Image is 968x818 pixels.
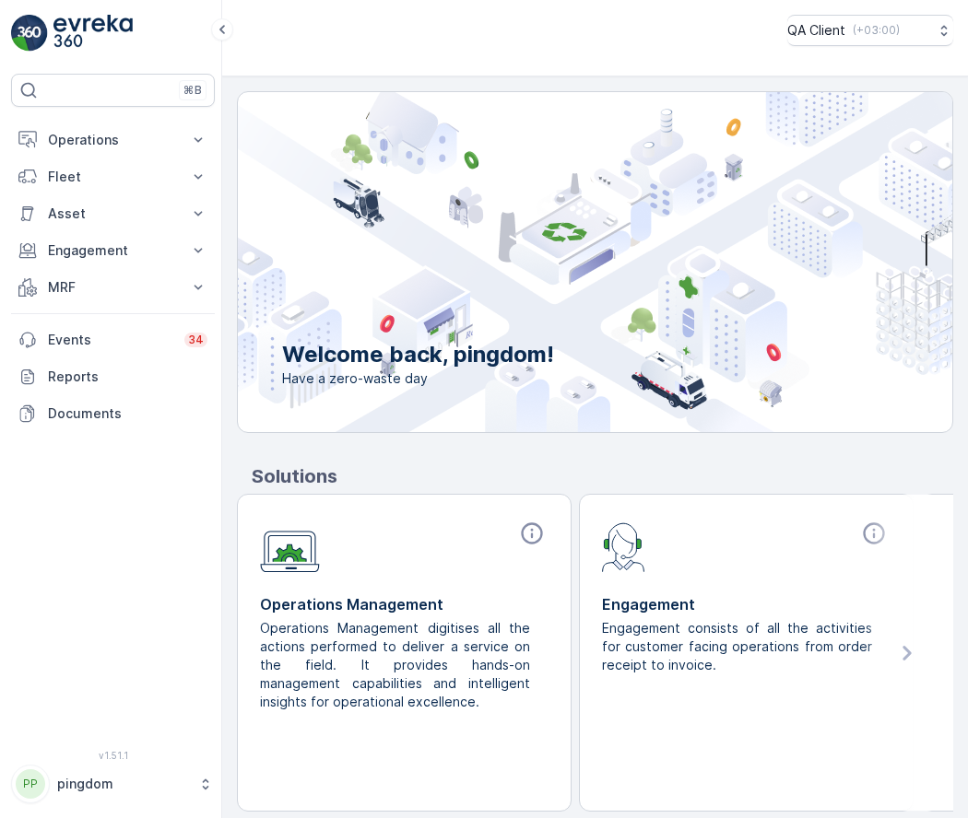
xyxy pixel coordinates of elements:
button: Operations [11,122,215,158]
img: module-icon [602,520,645,572]
p: Solutions [252,462,953,490]
button: Fleet [11,158,215,195]
a: Events34 [11,321,215,358]
button: QA Client(+03:00) [787,15,953,46]
p: ( +03:00 ) [853,23,900,38]
p: Engagement [48,241,178,260]
p: Asset [48,204,178,223]
a: Reports [11,358,215,395]
button: MRF [11,269,215,306]
p: QA Client [787,21,845,40]
button: PPpingdom [11,765,215,803]
span: Have a zero-waste day [282,369,554,388]
img: city illustration [155,92,952,432]
span: v 1.51.1 [11,750,215,761]
p: Operations Management digitises all the actions performed to deliver a service on the field. It p... [260,619,534,711]
button: Asset [11,195,215,232]
div: PP [16,769,45,799]
p: Documents [48,404,207,423]
p: Operations [48,131,178,149]
p: Engagement consists of all the activities for customer facing operations from order receipt to in... [602,619,876,674]
p: Events [48,331,173,349]
p: Fleet [48,168,178,186]
img: logo_light-DOdMpM7g.png [53,15,133,52]
img: logo [11,15,48,52]
p: 34 [188,333,204,347]
p: pingdom [57,775,189,793]
p: Welcome back, pingdom! [282,340,554,369]
img: module-icon [260,520,320,573]
a: Documents [11,395,215,432]
p: ⌘B [183,83,202,98]
p: MRF [48,278,178,297]
p: Engagement [602,593,891,615]
button: Engagement [11,232,215,269]
p: Reports [48,368,207,386]
p: Operations Management [260,593,549,615]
